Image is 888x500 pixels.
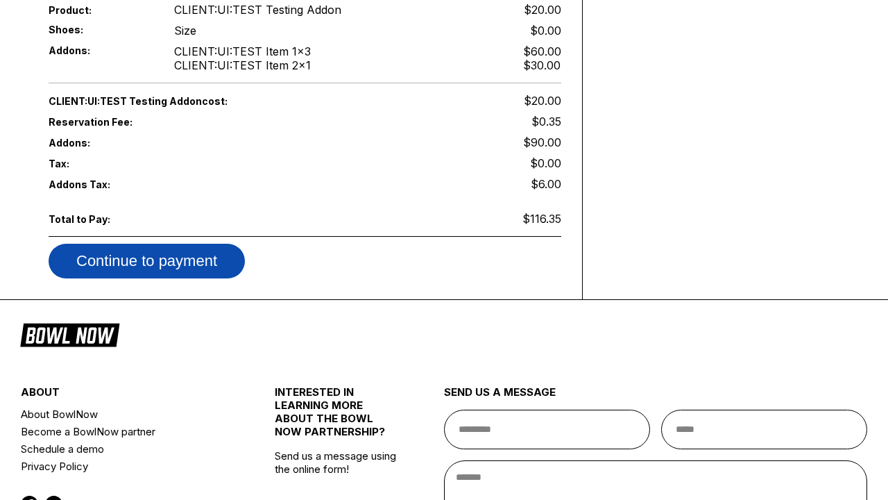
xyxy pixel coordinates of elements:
[522,212,561,226] span: $116.35
[49,116,305,128] span: Reservation Fee:
[49,95,305,107] span: CLIENT:UI:TEST Testing Addon cost:
[523,135,561,149] span: $90.00
[530,24,561,37] div: $0.00
[275,385,402,449] div: INTERESTED IN LEARNING MORE ABOUT THE BOWL NOW PARTNERSHIP?
[21,385,232,406] div: about
[174,44,311,58] div: CLIENT:UI:TEST Item 1 x 3
[444,385,867,410] div: send us a message
[21,440,232,458] a: Schedule a demo
[524,3,561,17] span: $20.00
[530,156,561,170] span: $0.00
[21,406,232,423] a: About BowlNow
[49,137,151,149] span: Addons:
[49,158,151,169] span: Tax:
[21,458,232,475] a: Privacy Policy
[174,3,341,17] span: CLIENT:UI:TEST Testing Addon
[49,4,151,16] span: Product:
[531,177,561,191] span: $6.00
[49,178,151,190] span: Addons Tax:
[174,58,311,72] div: CLIENT:UI:TEST Item 2 x 1
[49,24,151,35] span: Shoes:
[531,115,561,128] span: $0.35
[49,44,151,56] span: Addons:
[524,94,561,108] span: $20.00
[174,24,196,37] div: Size
[49,244,245,278] button: Continue to payment
[21,423,232,440] a: Become a BowlNow partner
[49,213,151,225] span: Total to Pay:
[523,44,561,58] div: $60.00
[523,58,561,72] div: $30.00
